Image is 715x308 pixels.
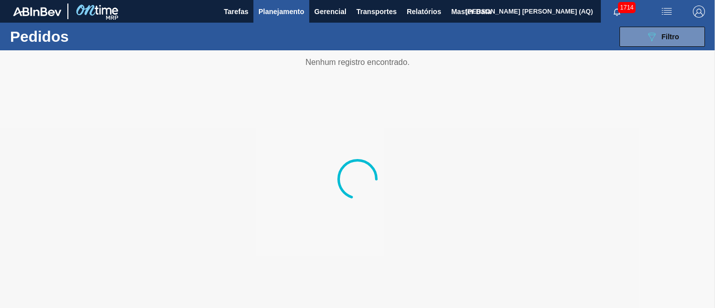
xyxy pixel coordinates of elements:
span: 1714 [618,2,636,13]
h1: Pedidos [10,31,152,42]
span: Transportes [356,6,397,18]
span: Relatórios [407,6,441,18]
img: Logout [693,6,705,18]
span: Tarefas [224,6,248,18]
button: Notificações [601,5,633,19]
img: userActions [661,6,673,18]
span: Master Data [451,6,491,18]
span: Planejamento [258,6,304,18]
button: Filtro [619,27,705,47]
img: TNhmsLtSVTkK8tSr43FrP2fwEKptu5GPRR3wAAAABJRU5ErkJggg== [13,7,61,16]
span: Filtro [662,33,679,41]
span: Gerencial [314,6,346,18]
